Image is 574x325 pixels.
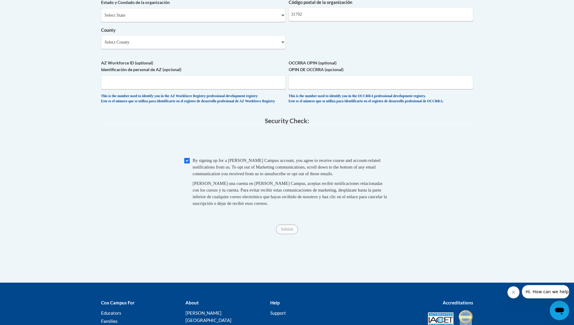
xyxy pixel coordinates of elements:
label: OCCRRA OPIN (optional) OPIN DE OCCRRA (opcional) [289,60,473,73]
span: By signing up for a [PERSON_NAME] Campus account, you agree to receive course and account-related... [193,158,381,176]
a: Support [270,310,286,316]
div: This is the number used to identify you in the OCCRRA professional development registry. Este es ... [289,94,473,104]
input: Submit [276,225,298,234]
span: Hi. How can we help? [4,4,49,9]
b: Help [270,300,280,305]
b: Accreditations [443,300,473,305]
label: AZ Workforce ID (optional) Identificación de personal de AZ (opcional) [101,60,286,73]
b: About [185,300,199,305]
div: This is the number used to identify you in the AZ Workforce Registry professional development reg... [101,94,286,104]
span: Security Check: [265,117,309,124]
a: Families [101,318,118,324]
b: Cox Campus For [101,300,135,305]
a: Educators [101,310,121,316]
iframe: Close message [507,286,520,298]
label: County [101,27,286,34]
a: [PERSON_NAME][GEOGRAPHIC_DATA] [185,310,231,323]
iframe: reCAPTCHA [241,130,333,154]
input: Metadata input [289,7,473,21]
iframe: Button to launch messaging window [550,301,569,320]
span: [PERSON_NAME] una cuenta en [PERSON_NAME] Campus, aceptas recibir notificaciones relacionadas con... [193,181,387,206]
iframe: Message from company [522,285,569,298]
